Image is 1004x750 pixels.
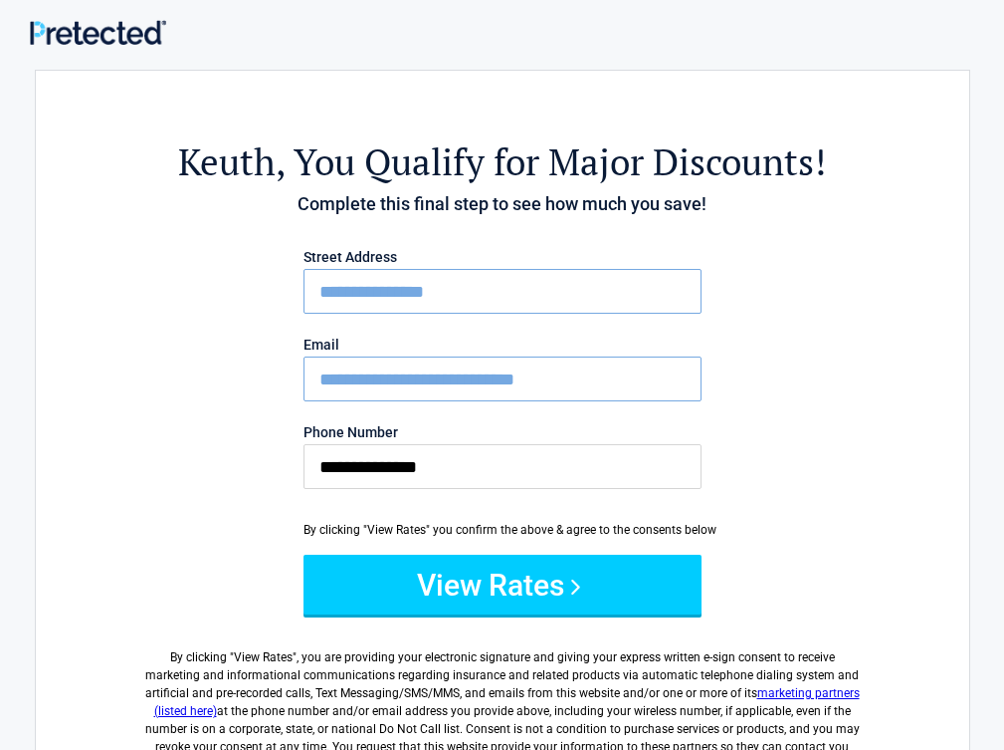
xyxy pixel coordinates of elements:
h4: Complete this final step to see how much you save! [145,191,860,217]
label: Street Address [303,250,702,264]
button: View Rates [303,555,702,615]
label: Email [303,338,702,352]
span: View Rates [234,650,293,664]
label: Phone Number [303,425,702,439]
img: Main Logo [30,20,166,45]
div: By clicking "View Rates" you confirm the above & agree to the consents below [303,521,702,539]
h2: , You Qualify for Major Discounts! [145,137,860,186]
span: Keuth [178,137,276,186]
